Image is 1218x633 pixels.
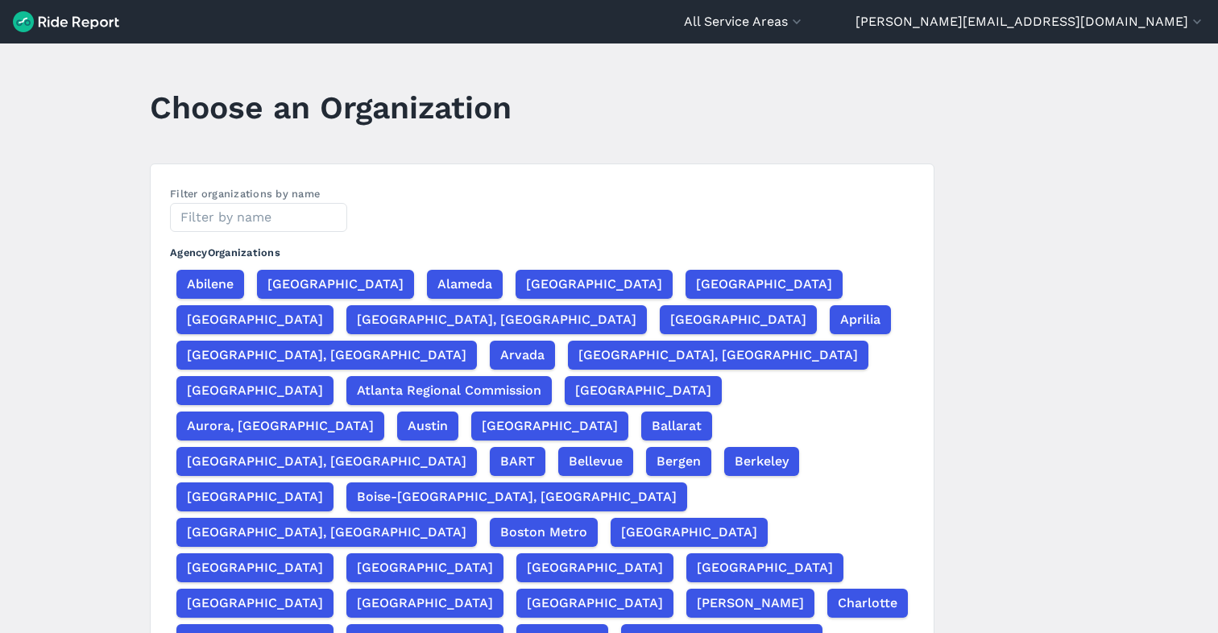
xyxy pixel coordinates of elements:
span: Boise-[GEOGRAPHIC_DATA], [GEOGRAPHIC_DATA] [357,487,677,507]
button: [GEOGRAPHIC_DATA] [660,305,817,334]
button: Bellevue [558,447,633,476]
span: [GEOGRAPHIC_DATA] [670,310,806,329]
span: [GEOGRAPHIC_DATA], [GEOGRAPHIC_DATA] [187,452,466,471]
button: Arvada [490,341,555,370]
span: [GEOGRAPHIC_DATA] [357,558,493,577]
span: Austin [408,416,448,436]
span: Boston Metro [500,523,587,542]
button: [GEOGRAPHIC_DATA] [565,376,722,405]
button: Aurora, [GEOGRAPHIC_DATA] [176,412,384,441]
span: Abilene [187,275,234,294]
span: Aprilia [840,310,880,329]
span: [GEOGRAPHIC_DATA] [697,558,833,577]
span: Bellevue [569,452,623,471]
span: [GEOGRAPHIC_DATA] [575,381,711,400]
button: [GEOGRAPHIC_DATA], [GEOGRAPHIC_DATA] [176,518,477,547]
button: [GEOGRAPHIC_DATA] [176,482,333,511]
button: Aprilia [830,305,891,334]
h1: Choose an Organization [150,85,512,130]
button: All Service Areas [684,12,805,31]
button: Atlanta Regional Commission [346,376,552,405]
button: [GEOGRAPHIC_DATA] [516,589,673,618]
span: BART [500,452,535,471]
span: [GEOGRAPHIC_DATA] [187,594,323,613]
span: [GEOGRAPHIC_DATA] [187,310,323,329]
span: [GEOGRAPHIC_DATA], [GEOGRAPHIC_DATA] [187,523,466,542]
button: Austin [397,412,458,441]
button: [GEOGRAPHIC_DATA], [GEOGRAPHIC_DATA] [176,447,477,476]
span: Arvada [500,345,545,365]
span: [GEOGRAPHIC_DATA] [357,594,493,613]
span: [GEOGRAPHIC_DATA], [GEOGRAPHIC_DATA] [357,310,636,329]
span: [GEOGRAPHIC_DATA] [696,275,832,294]
span: [PERSON_NAME] [697,594,804,613]
button: Alameda [427,270,503,299]
button: Boston Metro [490,518,598,547]
span: [GEOGRAPHIC_DATA], [GEOGRAPHIC_DATA] [578,345,858,365]
button: Bergen [646,447,711,476]
input: Filter by name [170,203,347,232]
button: [GEOGRAPHIC_DATA] [176,553,333,582]
button: [GEOGRAPHIC_DATA] [686,553,843,582]
span: Atlanta Regional Commission [357,381,541,400]
button: Berkeley [724,447,799,476]
span: [GEOGRAPHIC_DATA] [527,558,663,577]
h3: Agency Organizations [170,232,914,267]
button: [GEOGRAPHIC_DATA], [GEOGRAPHIC_DATA] [568,341,868,370]
button: BART [490,447,545,476]
button: [GEOGRAPHIC_DATA] [176,376,333,405]
span: Bergen [657,452,701,471]
img: Ride Report [13,11,119,32]
span: Ballarat [652,416,702,436]
button: [GEOGRAPHIC_DATA] [346,553,503,582]
button: Ballarat [641,412,712,441]
span: Charlotte [838,594,897,613]
button: [GEOGRAPHIC_DATA] [176,305,333,334]
button: [GEOGRAPHIC_DATA] [176,589,333,618]
button: Charlotte [827,589,908,618]
span: [GEOGRAPHIC_DATA] [527,594,663,613]
button: [PERSON_NAME] [686,589,814,618]
button: [GEOGRAPHIC_DATA] [346,589,503,618]
span: Berkeley [735,452,789,471]
span: [GEOGRAPHIC_DATA], [GEOGRAPHIC_DATA] [187,345,466,365]
span: Aurora, [GEOGRAPHIC_DATA] [187,416,374,436]
span: Alameda [437,275,492,294]
span: [GEOGRAPHIC_DATA] [482,416,618,436]
button: [PERSON_NAME][EMAIL_ADDRESS][DOMAIN_NAME] [855,12,1205,31]
button: [GEOGRAPHIC_DATA] [471,412,628,441]
button: Abilene [176,270,244,299]
span: [GEOGRAPHIC_DATA] [187,381,323,400]
span: [GEOGRAPHIC_DATA] [526,275,662,294]
button: [GEOGRAPHIC_DATA] [516,553,673,582]
span: [GEOGRAPHIC_DATA] [187,558,323,577]
button: [GEOGRAPHIC_DATA] [611,518,768,547]
span: [GEOGRAPHIC_DATA] [621,523,757,542]
button: [GEOGRAPHIC_DATA], [GEOGRAPHIC_DATA] [346,305,647,334]
button: [GEOGRAPHIC_DATA] [257,270,414,299]
button: [GEOGRAPHIC_DATA], [GEOGRAPHIC_DATA] [176,341,477,370]
span: [GEOGRAPHIC_DATA] [187,487,323,507]
button: [GEOGRAPHIC_DATA] [686,270,843,299]
span: [GEOGRAPHIC_DATA] [267,275,404,294]
button: [GEOGRAPHIC_DATA] [516,270,673,299]
label: Filter organizations by name [170,188,320,200]
button: Boise-[GEOGRAPHIC_DATA], [GEOGRAPHIC_DATA] [346,482,687,511]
